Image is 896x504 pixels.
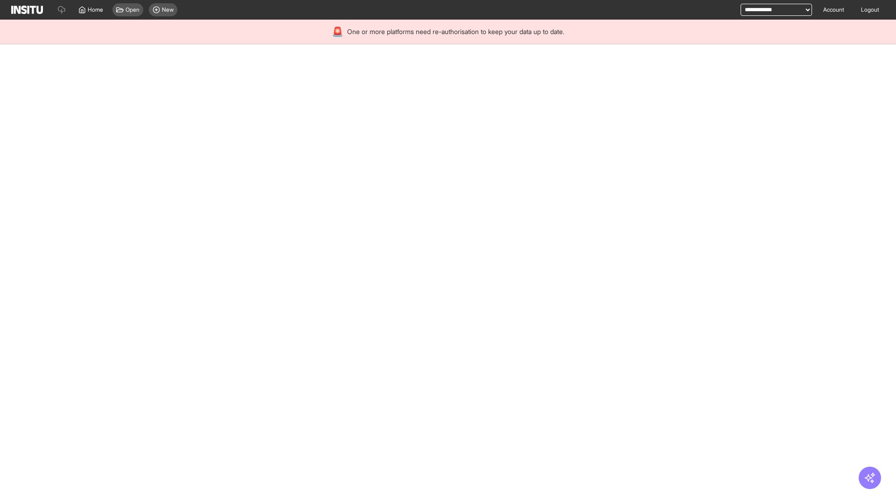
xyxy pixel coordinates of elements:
[88,6,103,14] span: Home
[162,6,174,14] span: New
[126,6,140,14] span: Open
[11,6,43,14] img: Logo
[332,25,343,38] div: 🚨
[347,27,564,36] span: One or more platforms need re-authorisation to keep your data up to date.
